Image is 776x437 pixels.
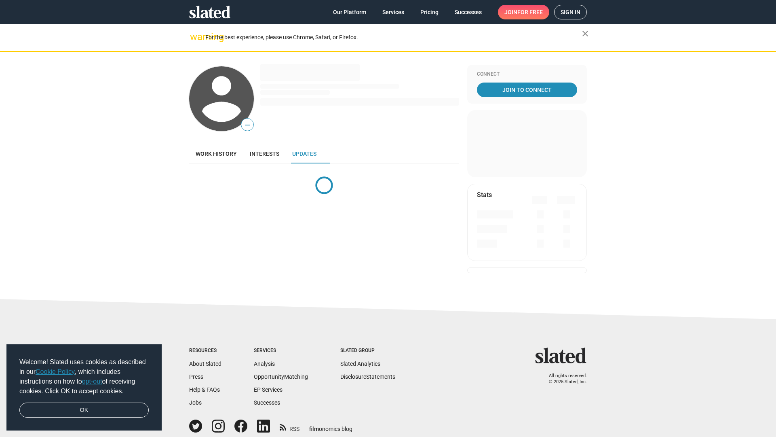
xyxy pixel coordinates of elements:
div: Slated Group [340,348,395,354]
a: Our Platform [327,5,373,19]
span: Successes [455,5,482,19]
mat-icon: warning [190,32,200,42]
span: Join To Connect [479,83,576,97]
span: — [241,120,253,130]
a: opt-out [82,378,102,385]
span: Welcome! Slated uses cookies as described in our , which includes instructions on how to of recei... [19,357,149,396]
a: Successes [254,399,280,406]
a: Jobs [189,399,202,406]
span: film [309,426,319,432]
p: All rights reserved. © 2025 Slated, Inc. [540,373,587,385]
a: DisclosureStatements [340,373,395,380]
a: Cookie Policy [36,368,75,375]
a: filmonomics blog [309,419,352,433]
a: About Slated [189,361,221,367]
a: Joinfor free [498,5,549,19]
span: Our Platform [333,5,366,19]
div: Services [254,348,308,354]
a: Services [376,5,411,19]
a: Sign in [554,5,587,19]
span: for free [517,5,543,19]
a: Press [189,373,203,380]
span: Interests [250,151,279,157]
a: Slated Analytics [340,361,380,367]
mat-icon: close [580,29,590,38]
a: Join To Connect [477,83,577,97]
div: cookieconsent [6,344,162,431]
a: Work history [189,144,243,163]
span: Updates [292,151,316,157]
span: Work history [196,151,237,157]
a: Interests [243,144,286,163]
a: RSS [280,420,299,433]
span: Services [382,5,404,19]
a: OpportunityMatching [254,373,308,380]
a: EP Services [254,386,283,393]
a: Successes [448,5,488,19]
a: Updates [286,144,323,163]
a: Pricing [414,5,445,19]
div: Resources [189,348,221,354]
span: Join [504,5,543,19]
a: Analysis [254,361,275,367]
span: Sign in [561,5,580,19]
a: dismiss cookie message [19,403,149,418]
span: Pricing [420,5,439,19]
a: Help & FAQs [189,386,220,393]
div: For the best experience, please use Chrome, Safari, or Firefox. [205,32,582,43]
mat-card-title: Stats [477,191,492,199]
div: Connect [477,71,577,78]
